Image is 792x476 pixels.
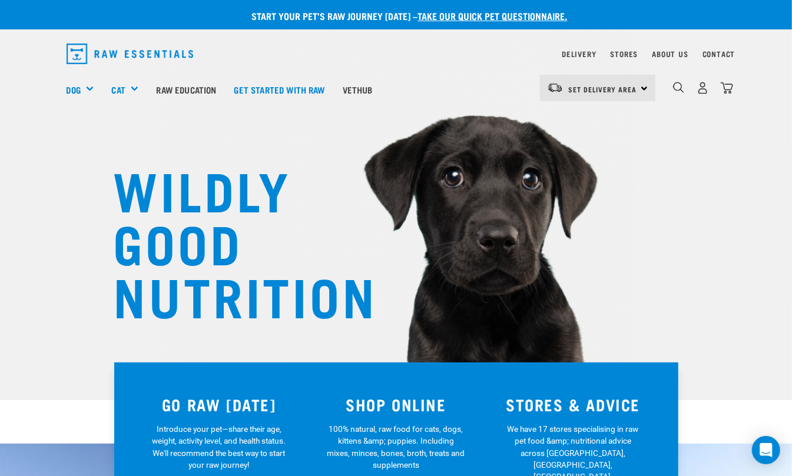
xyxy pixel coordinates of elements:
[547,82,563,93] img: van-moving.png
[226,66,334,113] a: Get started with Raw
[611,52,638,56] a: Stores
[67,44,194,64] img: Raw Essentials Logo
[697,82,709,94] img: user.png
[752,436,780,464] div: Open Intercom Messenger
[114,162,349,321] h1: WILDLY GOOD NUTRITION
[418,13,568,18] a: take our quick pet questionnaire.
[147,66,225,113] a: Raw Education
[492,395,655,414] h3: STORES & ADVICE
[150,423,288,471] p: Introduce your pet—share their age, weight, activity level, and health status. We'll recommend th...
[138,395,301,414] h3: GO RAW [DATE]
[334,66,382,113] a: Vethub
[57,39,735,69] nav: dropdown navigation
[111,83,125,96] a: Cat
[652,52,688,56] a: About Us
[569,87,637,91] span: Set Delivery Area
[314,395,478,414] h3: SHOP ONLINE
[673,82,684,93] img: home-icon-1@2x.png
[562,52,596,56] a: Delivery
[67,83,81,96] a: Dog
[702,52,735,56] a: Contact
[721,82,733,94] img: home-icon@2x.png
[327,423,465,471] p: 100% natural, raw food for cats, dogs, kittens &amp; puppies. Including mixes, minces, bones, bro...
